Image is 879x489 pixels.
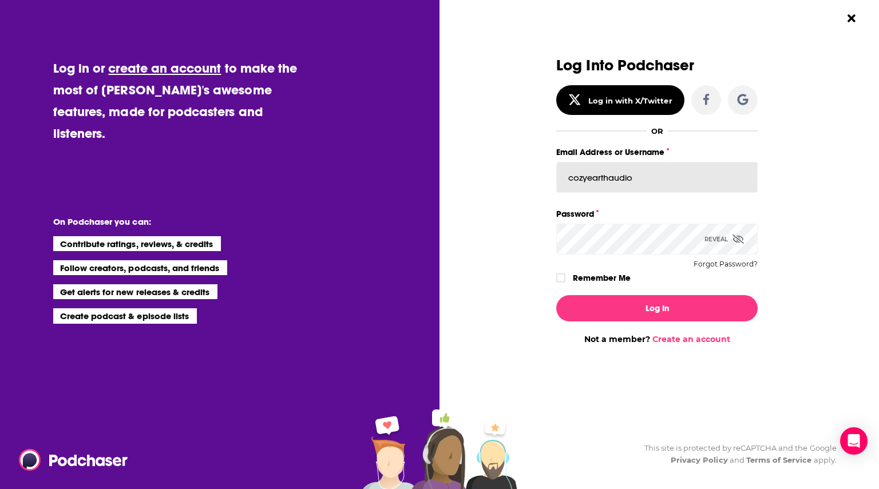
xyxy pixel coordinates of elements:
a: Terms of Service [746,455,812,464]
div: Log in with X/Twitter [588,96,672,105]
img: Podchaser - Follow, Share and Rate Podcasts [19,449,129,471]
div: Not a member? [556,334,758,344]
label: Email Address or Username [556,145,758,160]
div: OR [651,126,663,136]
li: Contribute ratings, reviews, & credits [53,236,221,251]
a: Podchaser - Follow, Share and Rate Podcasts [19,449,120,471]
button: Forgot Password? [694,260,758,268]
div: Open Intercom Messenger [840,427,868,455]
input: Email Address or Username [556,162,758,193]
button: Log In [556,295,758,321]
button: Log in with X/Twitter [556,85,684,115]
button: Close Button [841,7,862,29]
a: Privacy Policy [671,455,728,464]
div: Reveal [704,224,744,255]
h3: Log Into Podchaser [556,57,758,74]
li: Follow creators, podcasts, and friends [53,260,228,275]
li: Create podcast & episode lists [53,308,197,323]
div: This site is protected by reCAPTCHA and the Google and apply. [635,442,837,466]
a: create an account [108,60,221,76]
label: Password [556,206,758,221]
li: Get alerts for new releases & credits [53,284,217,299]
li: On Podchaser you can: [53,216,282,227]
a: Create an account [652,334,730,344]
label: Remember Me [573,271,631,285]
